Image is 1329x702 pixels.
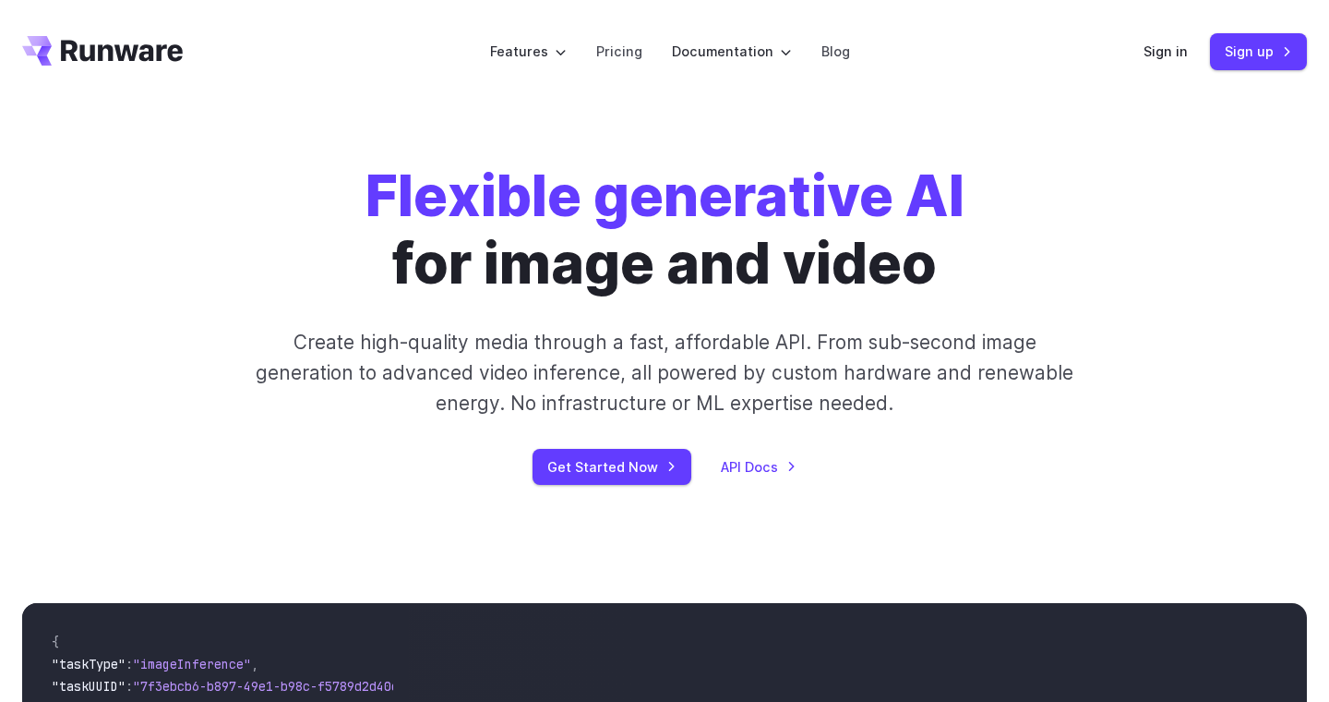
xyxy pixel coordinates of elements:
[365,163,964,297] h1: for image and video
[126,656,133,672] span: :
[52,656,126,672] span: "taskType"
[1210,33,1307,69] a: Sign up
[1143,41,1188,62] a: Sign in
[596,41,642,62] a: Pricing
[821,41,850,62] a: Blog
[52,634,59,650] span: {
[251,656,258,672] span: ,
[721,456,796,478] a: API Docs
[533,449,691,485] a: Get Started Now
[22,36,183,66] a: Go to /
[254,327,1076,419] p: Create high-quality media through a fast, affordable API. From sub-second image generation to adv...
[672,41,792,62] label: Documentation
[133,678,413,695] span: "7f3ebcb6-b897-49e1-b98c-f5789d2d40d7"
[365,162,964,230] strong: Flexible generative AI
[490,41,567,62] label: Features
[126,678,133,695] span: :
[52,678,126,695] span: "taskUUID"
[133,656,251,672] span: "imageInference"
